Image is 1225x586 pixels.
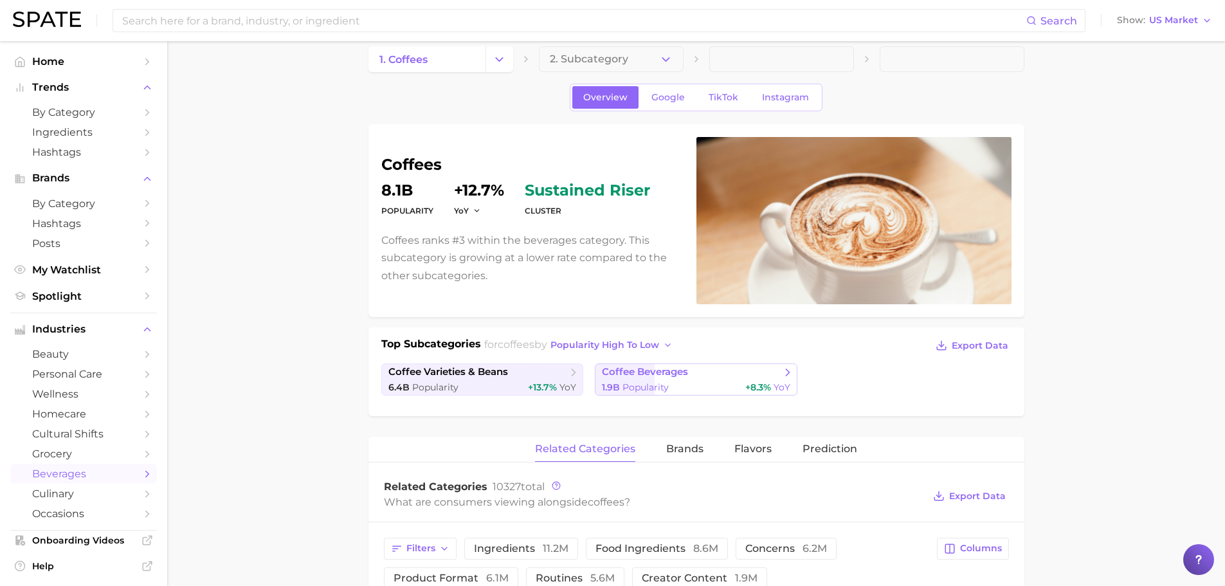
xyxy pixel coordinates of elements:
a: Spotlight [10,286,157,306]
span: grocery [32,448,135,460]
a: occasions [10,504,157,524]
button: Columns [937,538,1008,560]
span: beverages [32,468,135,480]
button: Export Data [932,336,1011,354]
span: 11.2m [543,542,568,554]
span: US Market [1149,17,1198,24]
span: culinary [32,488,135,500]
span: Export Data [949,491,1006,502]
span: Columns [960,543,1002,554]
span: YoY [774,381,790,393]
button: Industries [10,320,157,339]
span: brands [666,443,703,455]
a: Help [10,556,157,576]
span: ingredients [474,544,568,554]
span: Search [1040,15,1077,27]
span: Brands [32,172,135,184]
button: YoY [454,205,482,216]
button: 2. Subcategory [539,46,684,72]
a: coffee beverages1.9b Popularity+8.3% YoY [595,363,797,396]
span: +13.7% [528,381,557,393]
span: Onboarding Videos [32,535,135,546]
span: 1.9b [602,381,620,393]
span: wellness [32,388,135,400]
a: Hashtags [10,142,157,162]
dt: cluster [525,203,650,219]
button: Export Data [930,487,1008,505]
h1: Top Subcategories [381,336,481,356]
dd: 8.1b [381,183,433,198]
a: by Category [10,102,157,122]
a: beverages [10,464,157,484]
span: Filters [406,543,435,554]
span: sustained riser [525,183,650,198]
button: Filters [384,538,457,560]
span: homecare [32,408,135,420]
span: 6.4b [388,381,410,393]
span: popularity high to low [550,340,659,351]
span: occasions [32,508,135,520]
img: SPATE [13,12,81,27]
span: 10327 [493,481,521,493]
span: beauty [32,348,135,360]
button: Brands [10,169,157,188]
button: popularity high to low [547,336,676,354]
span: Overview [583,92,628,103]
a: by Category [10,194,157,214]
span: 6.1m [486,572,509,584]
span: Google [651,92,685,103]
span: YoY [559,381,576,393]
span: personal care [32,368,135,380]
span: Spotlight [32,290,135,302]
input: Search here for a brand, industry, or ingredient [121,10,1026,32]
span: 8.6m [693,542,718,554]
a: Google [640,86,696,109]
a: culinary [10,484,157,504]
span: Hashtags [32,217,135,230]
span: product format [394,573,509,583]
span: 5.6m [590,572,615,584]
span: My Watchlist [32,264,135,276]
span: 2. Subcategory [550,53,628,65]
span: Prediction [803,443,857,455]
span: Ingredients [32,126,135,138]
span: by Category [32,197,135,210]
span: total [493,481,545,493]
a: Hashtags [10,214,157,233]
span: Export Data [952,340,1008,351]
a: Instagram [751,86,820,109]
a: Ingredients [10,122,157,142]
a: Overview [572,86,639,109]
span: related categories [535,443,635,455]
span: coffees [498,338,534,351]
span: concerns [745,544,827,554]
button: ShowUS Market [1114,12,1215,29]
span: creator content [642,573,758,583]
a: wellness [10,384,157,404]
a: Posts [10,233,157,253]
span: by Category [32,106,135,118]
span: coffee beverages [602,366,688,378]
a: 1. coffees [368,46,485,72]
span: Home [32,55,135,68]
span: Hashtags [32,146,135,158]
span: Posts [32,237,135,250]
span: coffee varieties & beans [388,366,508,378]
a: beauty [10,344,157,364]
button: Trends [10,78,157,97]
a: My Watchlist [10,260,157,280]
span: Show [1117,17,1145,24]
span: YoY [454,205,469,216]
span: 6.2m [803,542,827,554]
p: Coffees ranks #3 within the beverages category. This subcategory is growing at a lower rate compa... [381,232,681,284]
a: coffee varieties & beans6.4b Popularity+13.7% YoY [381,363,584,396]
span: Popularity [412,381,458,393]
div: What are consumers viewing alongside ? [384,493,924,511]
span: +8.3% [745,381,771,393]
span: routines [536,573,615,583]
span: cultural shifts [32,428,135,440]
span: 1.9m [735,572,758,584]
button: Change Category [485,46,513,72]
a: Onboarding Videos [10,531,157,550]
span: Trends [32,82,135,93]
